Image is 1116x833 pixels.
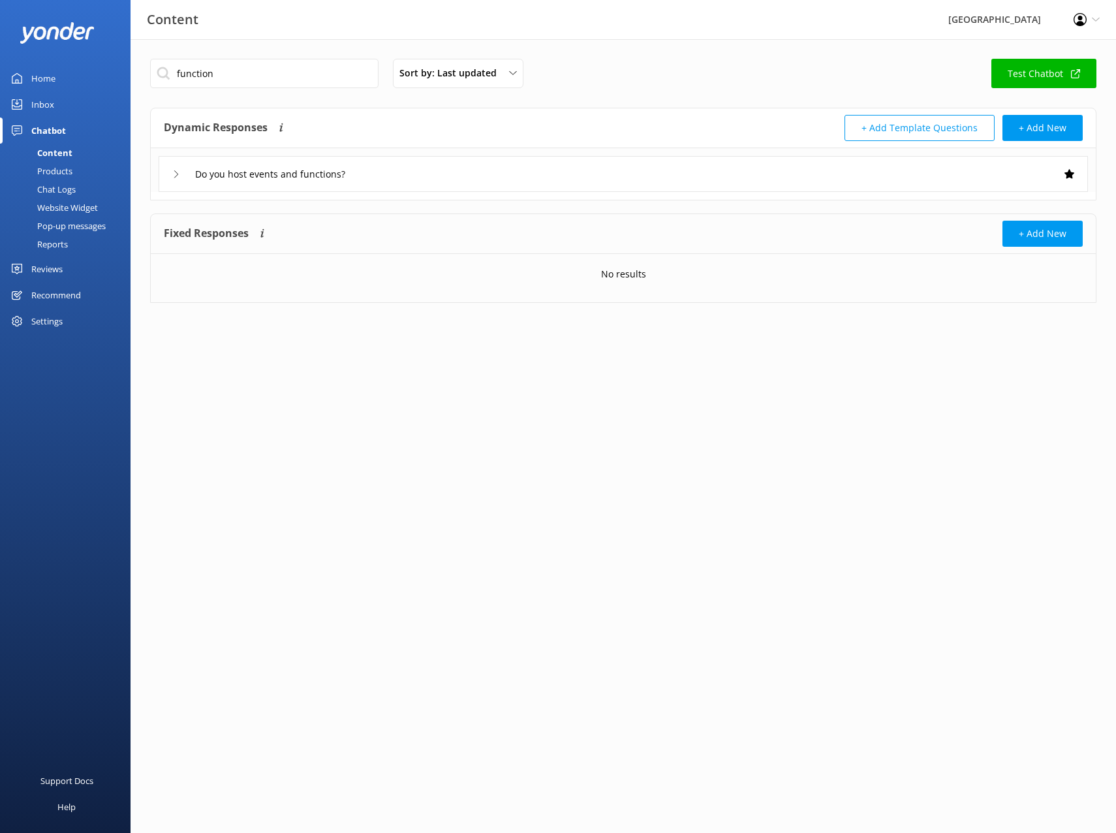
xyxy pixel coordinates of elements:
a: Chat Logs [8,180,131,198]
div: Chat Logs [8,180,76,198]
h4: Fixed Responses [164,221,249,247]
a: Pop-up messages [8,217,131,235]
div: Products [8,162,72,180]
span: Sort by: Last updated [399,66,504,80]
div: Help [57,794,76,820]
p: No results [601,267,646,281]
h3: Content [147,9,198,30]
div: Reports [8,235,68,253]
button: + Add Template Questions [845,115,995,141]
div: Chatbot [31,118,66,144]
div: Recommend [31,282,81,308]
div: Inbox [31,91,54,118]
a: Content [8,144,131,162]
div: Settings [31,308,63,334]
img: yonder-white-logo.png [20,22,95,44]
a: Website Widget [8,198,131,217]
div: Pop-up messages [8,217,106,235]
div: Content [8,144,72,162]
div: Website Widget [8,198,98,217]
div: Home [31,65,55,91]
input: Search all Chatbot Content [150,59,379,88]
h4: Dynamic Responses [164,115,268,141]
a: Reports [8,235,131,253]
a: Products [8,162,131,180]
a: Test Chatbot [991,59,1096,88]
div: Reviews [31,256,63,282]
div: Support Docs [40,768,93,794]
button: + Add New [1002,221,1083,247]
button: + Add New [1002,115,1083,141]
